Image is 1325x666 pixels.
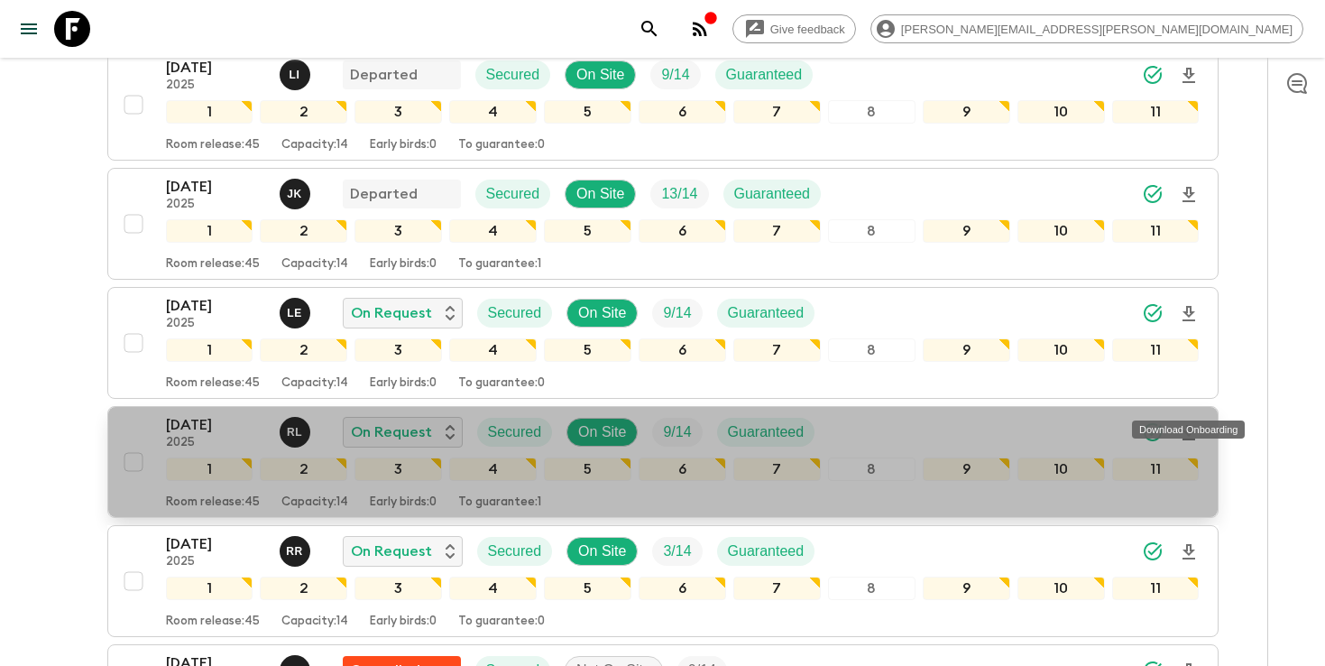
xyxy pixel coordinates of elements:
[488,421,542,443] p: Secured
[639,577,726,600] div: 6
[287,425,302,439] p: R L
[166,436,265,450] p: 2025
[280,417,314,448] button: RL
[166,198,265,212] p: 2025
[354,219,442,243] div: 3
[728,302,805,324] p: Guaranteed
[166,414,265,436] p: [DATE]
[280,65,314,79] span: Lee Irwins
[166,176,265,198] p: [DATE]
[280,303,314,318] span: Leslie Edgar
[166,79,265,93] p: 2025
[1112,100,1200,124] div: 11
[166,138,260,153] p: Room release: 45
[166,615,260,629] p: Room release: 45
[1017,100,1105,124] div: 10
[578,302,626,324] p: On Site
[639,338,726,362] div: 6
[1017,219,1105,243] div: 10
[11,11,47,47] button: menu
[260,219,347,243] div: 2
[107,287,1219,399] button: [DATE]2025Leslie EdgarOn RequestSecuredOn SiteTrip FillGuaranteed1234567891011Room release:45Capa...
[449,338,537,362] div: 4
[477,537,553,566] div: Secured
[544,577,631,600] div: 5
[449,100,537,124] div: 4
[475,60,551,89] div: Secured
[828,219,916,243] div: 8
[370,138,437,153] p: Early birds: 0
[639,219,726,243] div: 6
[652,418,702,447] div: Trip Fill
[650,60,700,89] div: Trip Fill
[760,23,855,36] span: Give feedback
[544,219,631,243] div: 5
[166,376,260,391] p: Room release: 45
[107,49,1219,161] button: [DATE]2025Lee IrwinsDepartedSecuredOn SiteTrip FillGuaranteed1234567891011Room release:45Capacity...
[260,577,347,600] div: 2
[1112,458,1200,481] div: 11
[260,338,347,362] div: 2
[354,100,442,124] div: 3
[107,168,1219,280] button: [DATE]2025Jamie KeenanDepartedSecuredOn SiteTrip FillGuaranteed1234567891011Room release:45Capaci...
[566,418,638,447] div: On Site
[449,219,537,243] div: 4
[458,495,541,510] p: To guarantee: 1
[1178,65,1200,87] svg: Download Onboarding
[923,219,1010,243] div: 9
[280,422,314,437] span: Rabata Legend Mpatamali
[1132,421,1245,439] div: Download Onboarding
[639,458,726,481] div: 6
[107,406,1219,518] button: [DATE]2025Rabata Legend MpatamaliOn RequestSecuredOn SiteTrip FillGuaranteed1234567891011Room rel...
[370,615,437,629] p: Early birds: 0
[1142,183,1164,205] svg: Synced Successfully
[576,64,624,86] p: On Site
[166,257,260,272] p: Room release: 45
[732,14,856,43] a: Give feedback
[1112,577,1200,600] div: 11
[891,23,1302,36] span: [PERSON_NAME][EMAIL_ADDRESS][PERSON_NAME][DOMAIN_NAME]
[166,57,265,79] p: [DATE]
[281,257,348,272] p: Capacity: 14
[728,541,805,562] p: Guaranteed
[166,458,253,481] div: 1
[1178,303,1200,325] svg: Download Onboarding
[351,302,432,324] p: On Request
[477,418,553,447] div: Secured
[488,541,542,562] p: Secured
[475,180,551,208] div: Secured
[631,11,667,47] button: search adventures
[661,64,689,86] p: 9 / 14
[652,537,702,566] div: Trip Fill
[281,615,348,629] p: Capacity: 14
[1017,458,1105,481] div: 10
[1142,541,1164,562] svg: Synced Successfully
[828,458,916,481] div: 8
[280,184,314,199] span: Jamie Keenan
[733,338,821,362] div: 7
[663,421,691,443] p: 9 / 14
[1142,302,1164,324] svg: Synced Successfully
[286,544,303,559] p: R R
[280,536,314,567] button: RR
[728,421,805,443] p: Guaranteed
[449,458,537,481] div: 4
[565,180,636,208] div: On Site
[166,317,265,331] p: 2025
[449,577,537,600] div: 4
[663,541,691,562] p: 3 / 14
[828,338,916,362] div: 8
[566,299,638,328] div: On Site
[733,458,821,481] div: 7
[354,338,442,362] div: 3
[870,14,1303,43] div: [PERSON_NAME][EMAIL_ADDRESS][PERSON_NAME][DOMAIN_NAME]
[166,495,260,510] p: Room release: 45
[488,302,542,324] p: Secured
[578,421,626,443] p: On Site
[1112,219,1200,243] div: 11
[544,338,631,362] div: 5
[351,541,432,562] p: On Request
[661,183,697,205] p: 13 / 14
[458,257,541,272] p: To guarantee: 1
[923,458,1010,481] div: 9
